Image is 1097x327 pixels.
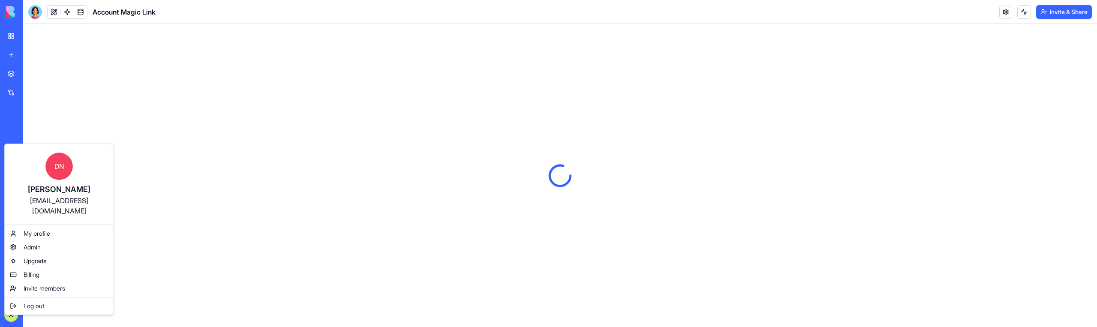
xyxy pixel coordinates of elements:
a: Admin [6,240,112,254]
div: [EMAIL_ADDRESS][DOMAIN_NAME] [13,195,105,216]
div: [PERSON_NAME] [13,183,105,195]
a: Upgrade [6,254,112,268]
a: Invite members [6,282,112,295]
span: Log out [24,302,44,310]
a: My profile [6,227,112,240]
span: Invite members [24,284,65,293]
span: DN [45,153,73,180]
span: Upgrade [24,257,47,265]
span: Billing [24,270,39,279]
span: Admin [24,243,41,252]
a: DN[PERSON_NAME][EMAIL_ADDRESS][DOMAIN_NAME] [6,146,112,223]
a: Billing [6,268,112,282]
span: My profile [24,229,50,238]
